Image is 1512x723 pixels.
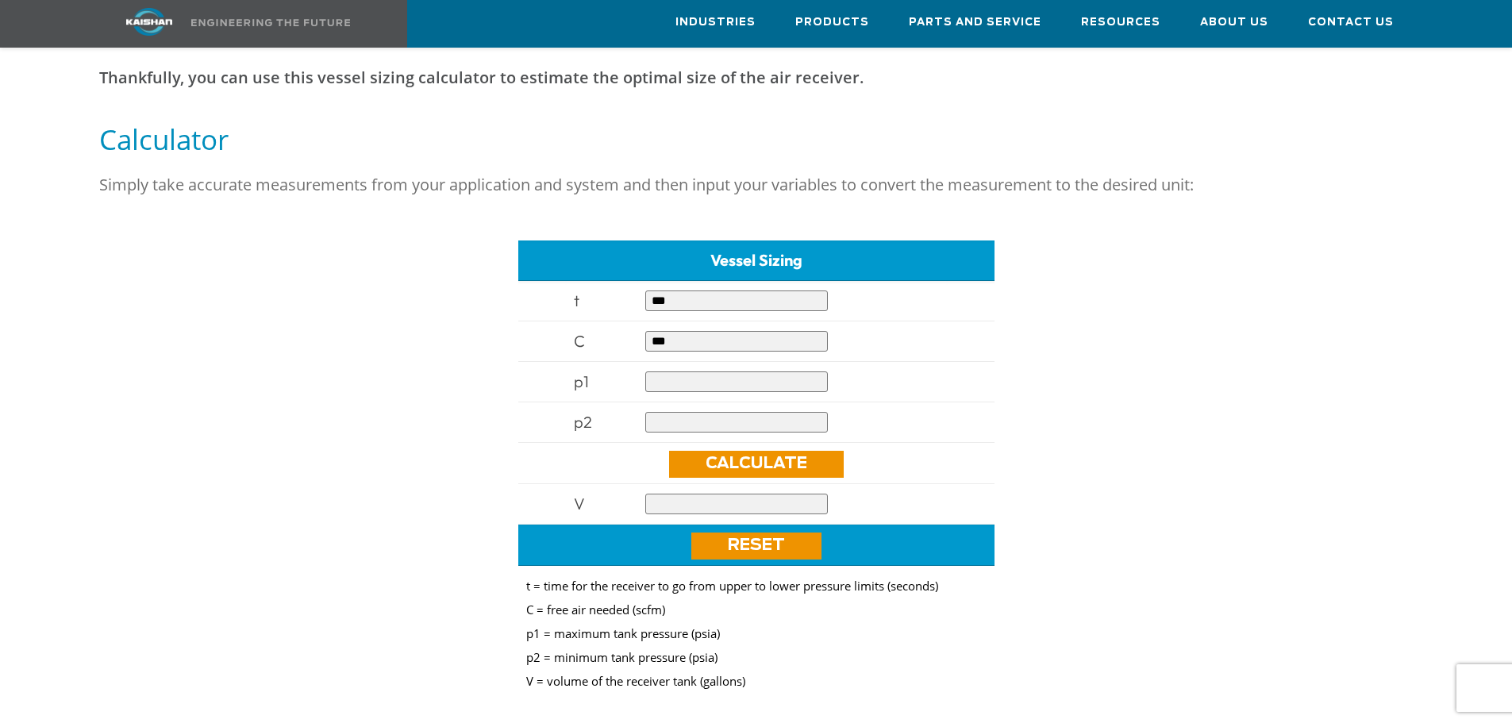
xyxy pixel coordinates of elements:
img: Engineering the future [191,19,350,26]
span: p2 [574,412,592,432]
span: Parts and Service [909,13,1041,32]
span: About Us [1200,13,1268,32]
span: t [574,290,579,310]
a: About Us [1200,1,1268,44]
span: Vessel Sizing [710,250,802,270]
p: Simply take accurate measurements from your application and system and then input your variables ... [99,169,1414,201]
a: Contact Us [1308,1,1394,44]
p: t = time for the receiver to go from upper to lower pressure limits (seconds) C = free air needed... [526,574,987,693]
a: Industries [675,1,756,44]
span: Products [795,13,869,32]
a: Reset [691,533,821,560]
span: V [574,494,585,513]
span: Contact Us [1308,13,1394,32]
span: Resources [1081,13,1160,32]
a: Calculate [669,451,844,478]
span: p1 [574,371,589,391]
a: Products [795,1,869,44]
span: Industries [675,13,756,32]
h5: Calculator [99,121,1414,157]
img: kaishan logo [90,8,209,36]
a: Resources [1081,1,1160,44]
span: C [574,331,585,351]
p: Thankfully, you can use this vessel sizing calculator to estimate the optimal size of the air rec... [99,62,1414,94]
a: Parts and Service [909,1,1041,44]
